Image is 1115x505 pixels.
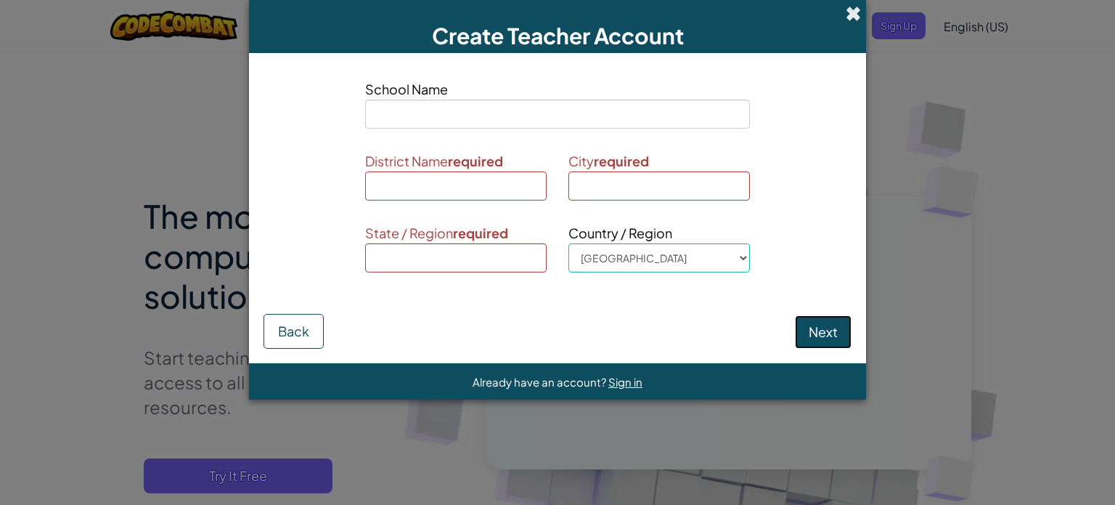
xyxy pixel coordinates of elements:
span: Country / Region [568,222,750,243]
a: Sign in [608,375,642,389]
span: State / Region [365,222,547,243]
span: Already have an account? [473,375,608,389]
button: Back [264,314,324,349]
span: School Name [365,78,750,100]
span: City [568,150,750,171]
span: Create Teacher Account [432,22,684,49]
strong: required [453,225,508,241]
span: District Name [365,150,547,171]
strong: required [594,153,649,169]
button: Next [795,315,851,349]
strong: required [448,153,503,169]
